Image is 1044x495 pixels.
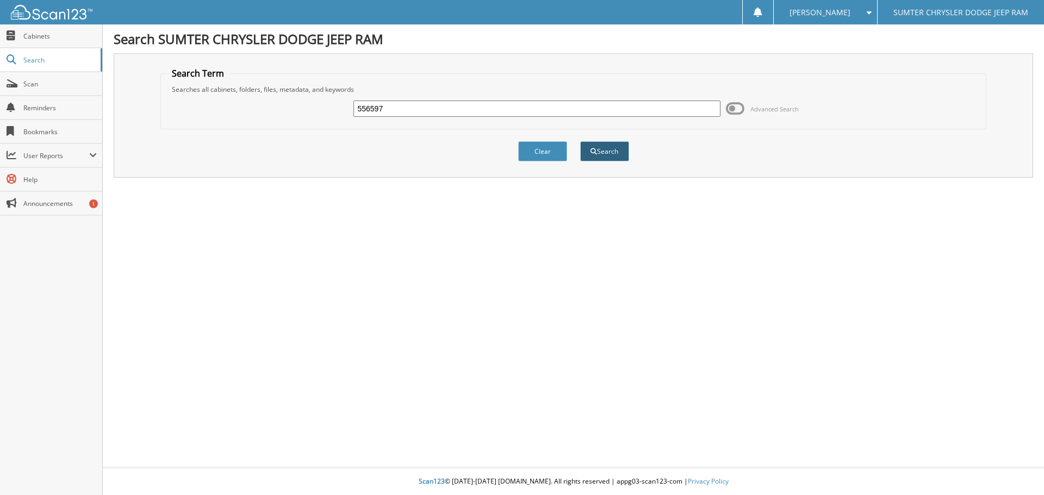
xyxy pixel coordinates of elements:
[166,85,981,94] div: Searches all cabinets, folders, files, metadata, and keywords
[688,477,729,486] a: Privacy Policy
[419,477,445,486] span: Scan123
[166,67,229,79] legend: Search Term
[23,151,89,160] span: User Reports
[23,79,97,89] span: Scan
[89,199,98,208] div: 1
[23,199,97,208] span: Announcements
[103,468,1044,495] div: © [DATE]-[DATE] [DOMAIN_NAME]. All rights reserved | appg03-scan123-com |
[790,9,850,16] span: [PERSON_NAME]
[23,103,97,112] span: Reminders
[23,32,97,41] span: Cabinets
[114,30,1033,48] h1: Search SUMTER CHRYSLER DODGE JEEP RAM
[893,9,1028,16] span: SUMTER CHRYSLER DODGE JEEP RAM
[23,127,97,136] span: Bookmarks
[750,105,799,113] span: Advanced Search
[23,175,97,184] span: Help
[518,141,567,161] button: Clear
[580,141,629,161] button: Search
[23,55,95,65] span: Search
[990,443,1044,495] iframe: Chat Widget
[11,5,92,20] img: scan123-logo-white.svg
